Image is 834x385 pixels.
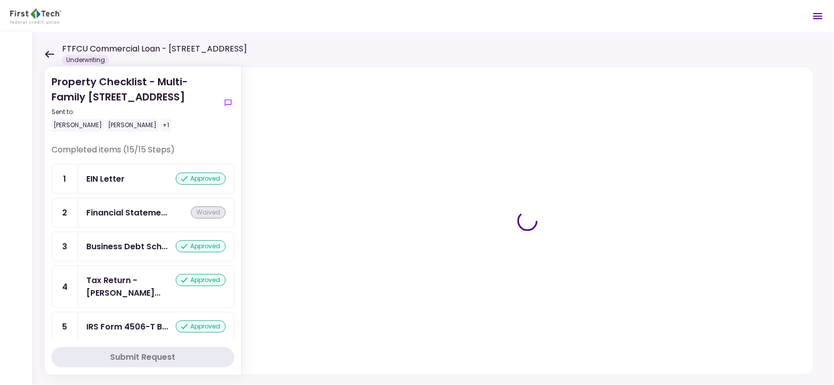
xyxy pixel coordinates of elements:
button: show-messages [222,97,234,109]
a: 1EIN Letterapproved [51,164,234,194]
h1: FTFCU Commercial Loan - [STREET_ADDRESS] [62,43,247,55]
a: 4Tax Return - Borrowerapproved [51,265,234,308]
div: Underwriting [62,55,109,65]
img: Partner icon [10,9,61,24]
div: 5 [52,312,78,341]
a: 5IRS Form 4506-T Borrowerapproved [51,312,234,342]
div: 1 [52,164,78,193]
div: Sent to: [51,107,218,117]
div: EIN Letter [86,173,125,185]
div: Completed items (15/15 Steps) [51,144,234,164]
div: Business Debt Schedule [86,240,168,253]
button: Open menu [806,4,830,28]
div: approved [176,173,226,185]
div: approved [176,240,226,252]
div: approved [176,320,226,333]
div: Financial Statement - Borrower [86,206,167,219]
div: 3 [52,232,78,261]
div: IRS Form 4506-T Borrower [86,320,168,333]
div: Property Checklist - Multi-Family [STREET_ADDRESS] [51,74,218,132]
div: 4 [52,266,78,307]
div: Tax Return - Borrower [86,274,176,299]
div: Submit Request [111,351,176,363]
div: approved [176,274,226,286]
div: 2 [52,198,78,227]
div: +1 [161,119,171,132]
div: [PERSON_NAME] [51,119,104,132]
div: waived [191,206,226,218]
a: 3Business Debt Scheduleapproved [51,232,234,261]
button: Submit Request [51,347,234,367]
a: 2Financial Statement - Borrowerwaived [51,198,234,228]
div: [PERSON_NAME] [106,119,159,132]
